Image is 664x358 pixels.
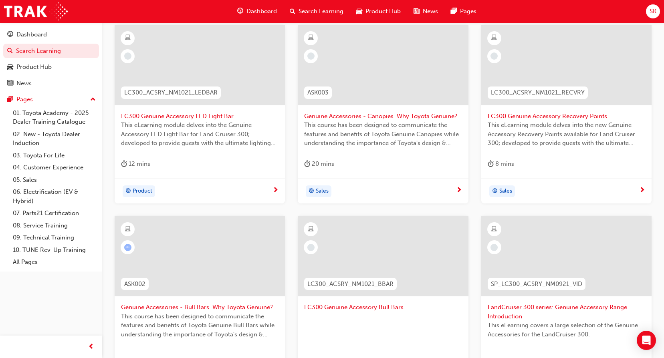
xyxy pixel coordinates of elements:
img: Trak [4,2,68,20]
a: Search Learning [3,44,99,58]
a: news-iconNews [407,3,444,20]
span: Product [133,187,152,196]
span: LC300 Genuine Accessory Recovery Points [488,112,645,121]
span: Genuine Accessories - Canopies. Why Toyota Genuine? [304,112,462,121]
a: 03. Toyota For Life [10,149,99,162]
button: DashboardSearch LearningProduct HubNews [3,26,99,92]
a: Product Hub [3,60,99,74]
span: This course has been designed to communicate the features and benefits of Toyota Genuine Bull Bar... [121,312,279,339]
span: search-icon [290,6,295,16]
div: Dashboard [16,30,47,39]
a: pages-iconPages [444,3,483,20]
span: This eLearning module delves into the new Genuine Accessory Recovery Points available for Land Cr... [488,121,645,148]
div: 12 mins [121,159,150,169]
span: target-icon [309,186,314,197]
span: Sales [499,187,512,196]
a: 07. Parts21 Certification [10,207,99,219]
span: learningResourceType_ELEARNING-icon [125,33,131,43]
span: car-icon [356,6,362,16]
a: LC300_ACSRY_NM1021_RECVRYLC300 Genuine Accessory Recovery PointsThis eLearning module delves into... [481,25,652,204]
a: All Pages [10,256,99,268]
span: learningRecordVerb_NONE-icon [124,52,131,60]
span: pages-icon [7,96,13,103]
div: 8 mins [488,159,514,169]
a: search-iconSearch Learning [283,3,350,20]
span: SK [650,7,656,16]
a: 06. Electrification (EV & Hybrid) [10,186,99,207]
span: SP_LC300_ACSRY_NM0921_VID [491,280,582,289]
a: 02. New - Toyota Dealer Induction [10,128,99,149]
span: guage-icon [7,31,13,38]
div: Product Hub [16,62,52,72]
span: news-icon [7,80,13,87]
span: LC300_ACSRY_NM1021_LEDBAR [124,88,218,97]
a: 08. Service Training [10,219,99,232]
a: News [3,76,99,91]
span: target-icon [492,186,498,197]
a: 09. Technical Training [10,231,99,244]
span: learningRecordVerb_NONE-icon [490,244,498,251]
span: learningResourceType_ELEARNING-icon [308,33,314,43]
span: up-icon [90,95,96,105]
span: News [423,7,438,16]
div: Pages [16,95,33,104]
span: prev-icon [88,342,94,352]
span: search-icon [7,48,13,55]
span: learningResourceType_ELEARNING-icon [125,224,131,235]
span: learningRecordVerb_ATTEMPT-icon [124,244,131,251]
span: learningResourceType_ELEARNING-icon [491,224,497,235]
div: News [16,79,32,88]
span: car-icon [7,64,13,71]
a: Dashboard [3,27,99,42]
span: news-icon [414,6,420,16]
span: LC300 Genuine Accessory LED Light Bar [121,112,279,121]
span: duration-icon [121,159,127,169]
span: learningRecordVerb_NONE-icon [307,244,315,251]
span: pages-icon [451,6,457,16]
span: This eLearning module delves into the Genuine Accessory LED Light Bar for Land Cruiser 300; devel... [121,121,279,148]
span: LC300 Genuine Accessory Bull Bars [304,303,462,312]
span: learningResourceType_ELEARNING-icon [491,33,497,43]
button: Pages [3,92,99,107]
span: ASK002 [124,280,145,289]
span: learningRecordVerb_NONE-icon [490,52,498,60]
span: LandCruiser 300 series: Genuine Accessory Range Introduction [488,303,645,321]
span: duration-icon [304,159,310,169]
span: Pages [460,7,476,16]
a: 01. Toyota Academy - 2025 Dealer Training Catalogue [10,107,99,128]
span: LC300_ACSRY_NM1021_RECVRY [491,88,585,97]
span: This eLearning covers a large selection of the Genuine Accessories for the LandCruiser 300. [488,321,645,339]
span: learningResourceType_ELEARNING-icon [308,224,314,235]
span: ASK003 [307,88,329,97]
span: target-icon [125,186,131,197]
div: Open Intercom Messenger [637,331,656,350]
a: LC300_ACSRY_NM1021_LEDBARLC300 Genuine Accessory LED Light BarThis eLearning module delves into t... [115,25,285,204]
span: This course has been designed to communicate the features and benefits of Toyota Genuine Canopies... [304,121,462,148]
a: 05. Sales [10,174,99,186]
button: SK [646,4,660,18]
a: 04. Customer Experience [10,161,99,174]
span: Search Learning [299,7,343,16]
span: next-icon [456,187,462,194]
span: next-icon [639,187,645,194]
span: guage-icon [237,6,243,16]
span: Product Hub [365,7,401,16]
a: 10. TUNE Rev-Up Training [10,244,99,256]
span: Sales [316,187,329,196]
span: Genuine Accessories - Bull Bars. Why Toyota Genuine? [121,303,279,312]
a: ASK003Genuine Accessories - Canopies. Why Toyota Genuine?This course has been designed to communi... [298,25,468,204]
span: LC300_ACSRY_NM1021_BBAR [307,280,394,289]
div: 20 mins [304,159,334,169]
span: next-icon [272,187,279,194]
span: duration-icon [488,159,494,169]
span: learningRecordVerb_NONE-icon [307,52,315,60]
span: Dashboard [246,7,277,16]
a: guage-iconDashboard [231,3,283,20]
a: car-iconProduct Hub [350,3,407,20]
